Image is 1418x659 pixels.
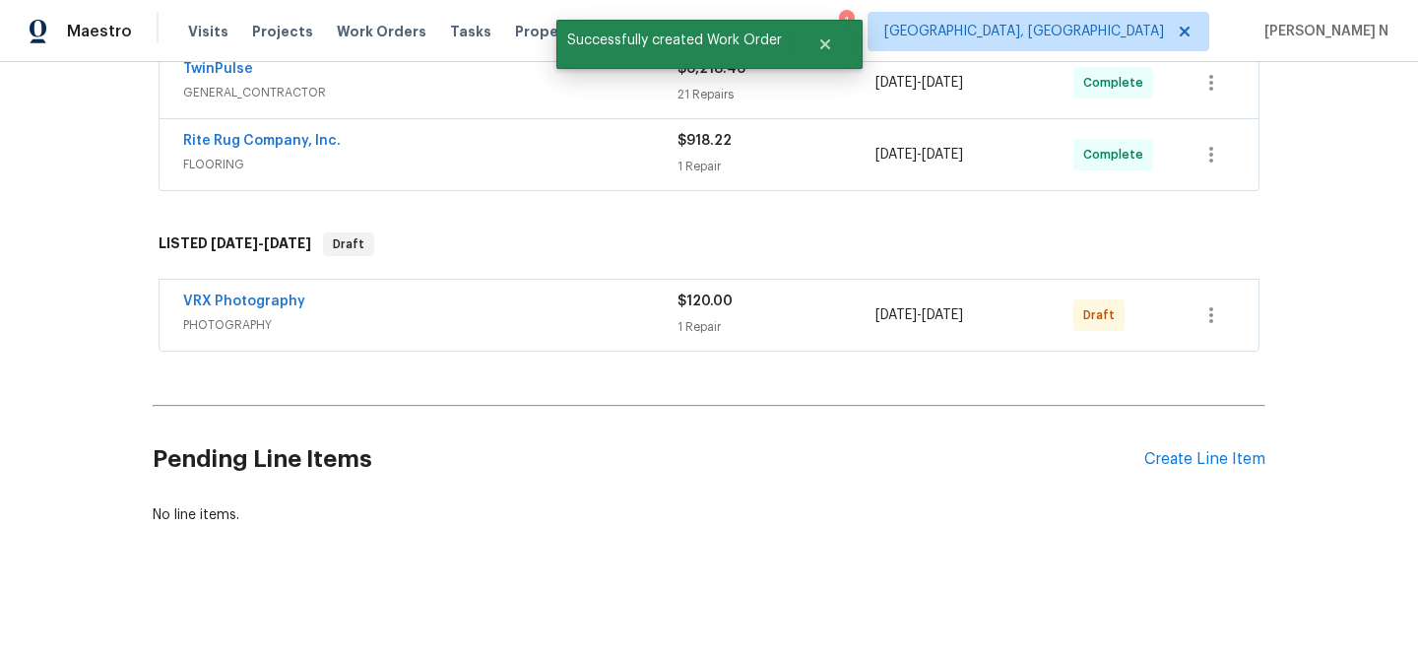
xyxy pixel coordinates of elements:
[556,20,793,61] span: Successfully created Work Order
[677,62,745,76] span: $6,218.46
[875,148,917,162] span: [DATE]
[677,317,875,337] div: 1 Repair
[677,157,875,176] div: 1 Repair
[183,155,677,174] span: FLOORING
[183,62,253,76] a: TwinPulse
[677,85,875,104] div: 21 Repairs
[922,76,963,90] span: [DATE]
[183,295,305,308] a: VRX Photography
[1083,73,1151,93] span: Complete
[188,22,228,41] span: Visits
[1257,22,1388,41] span: [PERSON_NAME] N
[1083,145,1151,165] span: Complete
[677,295,733,308] span: $120.00
[183,134,341,148] a: Rite Rug Company, Inc.
[153,505,1265,525] div: No line items.
[922,148,963,162] span: [DATE]
[252,22,313,41] span: Projects
[67,22,132,41] span: Maestro
[875,308,917,322] span: [DATE]
[875,76,917,90] span: [DATE]
[677,134,732,148] span: $918.22
[515,22,592,41] span: Properties
[159,232,311,256] h6: LISTED
[875,73,963,93] span: -
[325,234,372,254] span: Draft
[183,315,677,335] span: PHOTOGRAPHY
[337,22,426,41] span: Work Orders
[211,236,311,250] span: -
[875,145,963,165] span: -
[153,213,1265,276] div: LISTED [DATE]-[DATE]Draft
[211,236,258,250] span: [DATE]
[839,12,853,32] div: 1
[153,414,1144,505] h2: Pending Line Items
[264,236,311,250] span: [DATE]
[875,305,963,325] span: -
[450,25,491,38] span: Tasks
[922,308,963,322] span: [DATE]
[1144,450,1265,469] div: Create Line Item
[793,25,858,64] button: Close
[884,22,1164,41] span: [GEOGRAPHIC_DATA], [GEOGRAPHIC_DATA]
[183,83,677,102] span: GENERAL_CONTRACTOR
[1083,305,1123,325] span: Draft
